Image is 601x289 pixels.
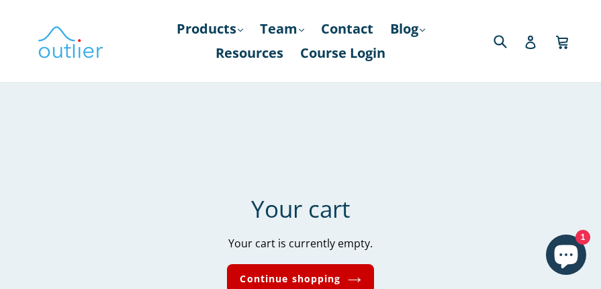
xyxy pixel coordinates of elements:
img: Outlier Linguistics [37,22,104,60]
a: Course Login [293,41,392,65]
a: Resources [209,41,290,65]
p: Your cart is currently empty. [74,235,527,251]
input: Search [490,27,527,54]
a: Team [253,17,311,41]
h1: Your cart [74,195,527,223]
a: Contact [314,17,380,41]
inbox-online-store-chat: Shopify online store chat [542,235,590,278]
a: Blog [383,17,432,41]
a: Products [170,17,250,41]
